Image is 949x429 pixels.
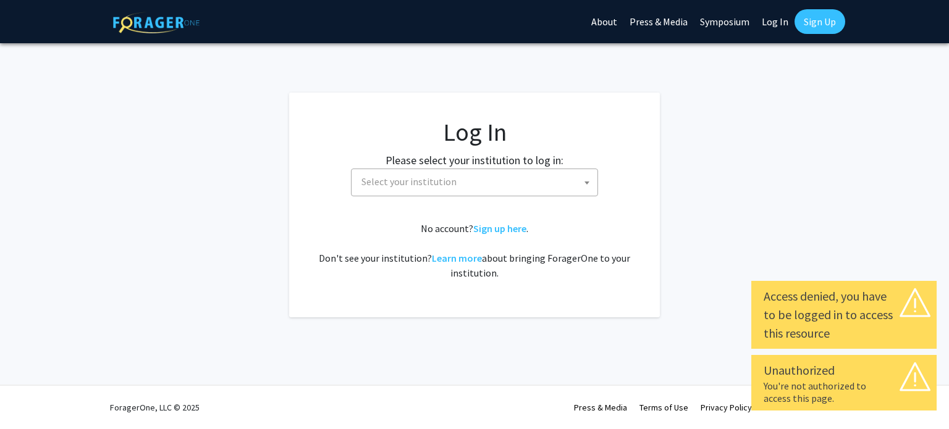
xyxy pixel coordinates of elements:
[574,402,627,413] a: Press & Media
[314,221,635,280] div: No account? . Don't see your institution? about bringing ForagerOne to your institution.
[361,175,457,188] span: Select your institution
[113,12,200,33] img: ForagerOne Logo
[386,152,563,169] label: Please select your institution to log in:
[473,222,526,235] a: Sign up here
[701,402,752,413] a: Privacy Policy
[356,169,597,194] span: Select your institution
[110,386,200,429] div: ForagerOne, LLC © 2025
[764,287,924,343] div: Access denied, you have to be logged in to access this resource
[764,361,924,380] div: Unauthorized
[432,252,482,264] a: Learn more about bringing ForagerOne to your institution
[639,402,688,413] a: Terms of Use
[351,169,598,196] span: Select your institution
[764,380,924,404] div: You're not authorized to access this page.
[795,9,845,34] a: Sign Up
[314,117,635,147] h1: Log In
